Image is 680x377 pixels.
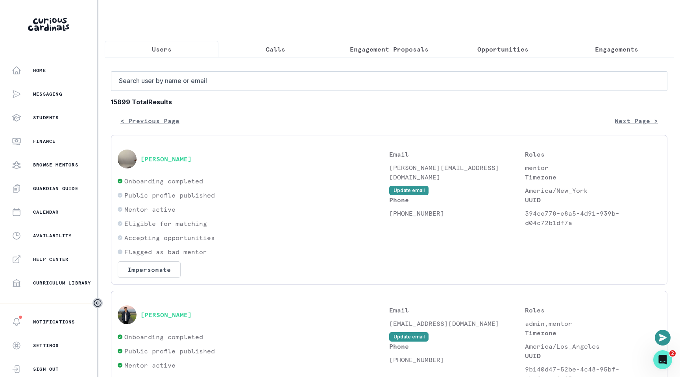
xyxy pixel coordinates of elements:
[389,195,525,205] p: Phone
[525,163,661,172] p: mentor
[124,360,176,370] p: Mentor active
[389,355,525,364] p: [PHONE_NUMBER]
[124,176,203,186] p: Onboarding completed
[389,150,525,159] p: Email
[33,67,46,74] p: Home
[124,346,215,356] p: Public profile published
[655,330,671,346] button: Open or close messaging widget
[28,18,69,31] img: Curious Cardinals Logo
[525,209,661,227] p: 394ce778-e8a5-4d91-939b-d04c72b1df7a
[525,150,661,159] p: Roles
[389,209,525,218] p: [PHONE_NUMBER]
[152,44,172,54] p: Users
[33,256,68,262] p: Help Center
[389,186,429,195] button: Update email
[33,115,59,121] p: Students
[389,163,525,182] p: [PERSON_NAME][EMAIL_ADDRESS][DOMAIN_NAME]
[124,233,215,242] p: Accepting opportunities
[33,280,91,286] p: Curriculum Library
[605,113,667,129] button: Next Page >
[525,351,661,360] p: UUID
[33,342,59,349] p: Settings
[525,305,661,315] p: Roles
[124,190,215,200] p: Public profile published
[33,366,59,372] p: Sign Out
[525,172,661,182] p: Timezone
[266,44,285,54] p: Calls
[33,162,78,168] p: Browse Mentors
[389,319,525,328] p: [EMAIL_ADDRESS][DOMAIN_NAME]
[389,332,429,342] button: Update email
[33,185,78,192] p: Guardian Guide
[124,219,207,228] p: Eligible for matching
[33,91,62,97] p: Messaging
[33,209,59,215] p: Calendar
[389,342,525,351] p: Phone
[140,311,192,319] button: [PERSON_NAME]
[33,319,75,325] p: Notifications
[111,97,667,107] b: 15899 Total Results
[525,328,661,338] p: Timezone
[595,44,638,54] p: Engagements
[389,305,525,315] p: Email
[669,350,676,357] span: 2
[118,261,181,278] button: Impersonate
[124,247,207,257] p: Flagged as bad mentor
[525,195,661,205] p: UUID
[653,350,672,369] iframe: Intercom live chat
[525,342,661,351] p: America/Los_Angeles
[33,233,72,239] p: Availability
[33,138,55,144] p: Finance
[92,298,103,308] button: Toggle sidebar
[525,319,661,328] p: admin,mentor
[140,155,192,163] button: [PERSON_NAME]
[350,44,429,54] p: Engagement Proposals
[111,113,189,129] button: < Previous Page
[124,205,176,214] p: Mentor active
[477,44,528,54] p: Opportunities
[124,332,203,342] p: Onboarding completed
[525,186,661,195] p: America/New_York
